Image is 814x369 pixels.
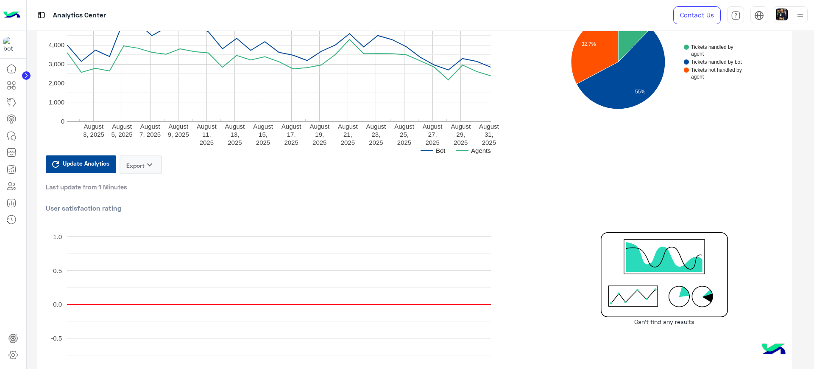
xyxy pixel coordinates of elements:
text: 15, [259,130,268,138]
text: August [309,122,330,130]
text: agent [691,51,704,57]
text: 2025 [284,138,298,146]
text: 19, [315,130,324,138]
text: August [225,122,245,130]
img: 1403182699927242 [3,37,19,52]
text: 1.0 [53,233,62,240]
text: August [168,122,189,130]
text: 5, 2025 [111,130,132,138]
button: Exportkeyboard_arrow_down [120,155,162,174]
text: 29, [456,130,465,138]
text: 13, [230,130,239,138]
text: 2025 [340,138,354,146]
text: Tickets handled by bot [691,59,742,65]
span: Last update from 1 Minutes [46,183,127,191]
h2: User satisfaction rating [46,204,783,212]
i: keyboard_arrow_down [145,160,155,170]
text: 2025 [199,138,213,146]
text: 3, 2025 [83,130,104,138]
text: August [84,122,104,130]
text: 27, [428,130,437,138]
text: 2025 [369,138,383,146]
text: August [112,122,132,130]
text: 0.0 [53,301,62,308]
text: 2025 [425,138,439,146]
text: Bot [436,146,446,154]
text: August [337,122,358,130]
text: 12.3% [625,25,639,31]
text: -0.5 [51,335,62,342]
text: 2025 [228,138,242,146]
text: August [196,122,217,130]
text: 4,000 [48,41,64,48]
text: August [281,122,301,130]
text: 9, 2025 [167,130,189,138]
text: 0 [61,117,64,124]
p: Can’t find any results [546,317,783,326]
text: Agents [471,146,491,154]
text: 0.5 [53,267,62,274]
text: 1,000 [48,98,64,105]
img: hulul-logo.png [759,335,789,365]
text: August [366,122,386,130]
text: 23, [371,130,380,138]
text: August [253,122,273,130]
text: August [479,122,499,130]
text: 3,000 [48,60,64,68]
img: Logo [3,6,20,24]
span: Update Analytics [61,158,112,169]
text: August [451,122,471,130]
text: 32.7% [582,41,596,47]
text: 7, 2025 [139,130,161,138]
text: 2025 [256,138,270,146]
img: tab [754,11,764,20]
text: August [422,122,443,130]
text: 2025 [454,138,468,146]
text: 2025 [312,138,326,146]
text: 31, [484,130,493,138]
text: 55% [636,88,646,94]
text: Tickets handled by [691,44,733,50]
text: 21, [343,130,352,138]
img: tab [36,10,47,20]
text: 2025 [482,138,496,146]
text: 2,000 [48,79,64,87]
text: August [140,122,160,130]
img: tab [731,11,741,20]
p: Analytics Center [53,10,106,21]
text: agent [691,74,704,80]
text: 2025 [397,138,411,146]
button: Update Analytics [46,155,116,173]
text: Tickets not handled by [691,67,742,73]
img: profile [795,10,806,21]
text: 25, [400,130,409,138]
text: 17, [287,130,295,138]
a: tab [727,6,744,24]
img: userImage [776,8,788,20]
text: 11, [202,130,211,138]
a: Contact Us [673,6,721,24]
text: August [394,122,415,130]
